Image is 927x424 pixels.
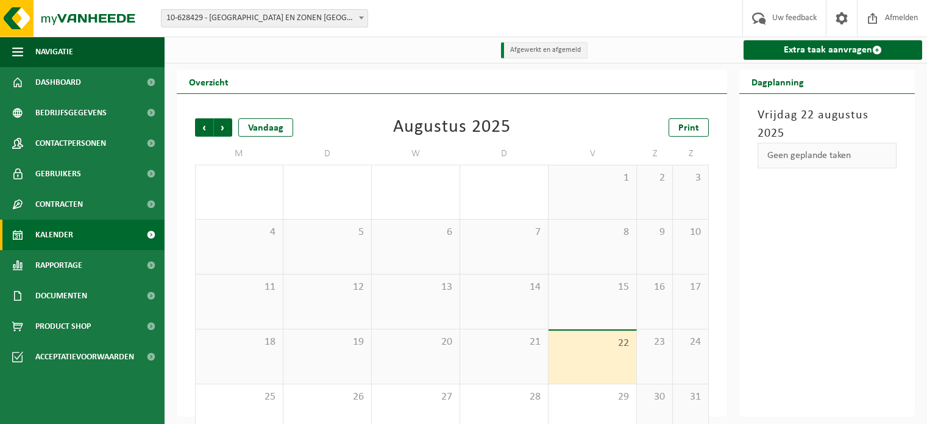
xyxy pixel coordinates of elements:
span: 7 [466,226,542,239]
td: V [549,143,637,165]
h2: Dagplanning [739,70,816,93]
td: M [195,143,283,165]
td: D [283,143,372,165]
a: Extra taak aanvragen [744,40,922,60]
span: Acceptatievoorwaarden [35,342,134,372]
span: Kalender [35,220,73,250]
span: 16 [643,281,666,294]
span: Print [678,123,699,133]
td: Z [637,143,673,165]
span: Documenten [35,281,87,311]
span: Dashboard [35,67,81,98]
td: D [460,143,549,165]
div: Geen geplande taken [758,143,897,168]
a: Print [669,118,709,137]
span: 17 [679,281,702,294]
span: Vorige [195,118,213,137]
span: Gebruikers [35,159,81,189]
div: Augustus 2025 [393,118,511,137]
span: Rapportage [35,250,82,281]
span: Volgende [214,118,232,137]
span: Contracten [35,189,83,220]
span: 22 [555,337,630,350]
span: 21 [466,336,542,349]
span: 5 [289,226,365,239]
span: 9 [643,226,666,239]
span: 30 [643,390,666,404]
h3: Vrijdag 22 augustus 2025 [758,106,897,143]
span: 10-628429 - CASTELEYN EN ZONEN NV - MEULEBEKE [161,9,368,27]
span: 2 [643,171,666,185]
span: 26 [289,390,365,404]
span: 19 [289,336,365,349]
span: 23 [643,336,666,349]
td: Z [673,143,709,165]
span: Navigatie [35,37,73,67]
span: 29 [555,390,630,404]
span: 10 [679,226,702,239]
h2: Overzicht [177,70,241,93]
li: Afgewerkt en afgemeld [501,42,588,59]
span: 18 [202,336,277,349]
span: 8 [555,226,630,239]
span: Contactpersonen [35,128,106,159]
td: W [372,143,460,165]
span: 15 [555,281,630,294]
span: 11 [202,281,277,294]
span: 1 [555,171,630,185]
span: 12 [289,281,365,294]
span: 3 [679,171,702,185]
span: 14 [466,281,542,294]
span: 20 [378,336,453,349]
span: 10-628429 - CASTELEYN EN ZONEN NV - MEULEBEKE [162,10,368,27]
span: 31 [679,390,702,404]
div: Vandaag [238,118,293,137]
span: Bedrijfsgegevens [35,98,107,128]
span: 13 [378,281,453,294]
span: 4 [202,226,277,239]
span: 27 [378,390,453,404]
span: 28 [466,390,542,404]
span: Product Shop [35,311,91,342]
span: 24 [679,336,702,349]
span: 6 [378,226,453,239]
span: 25 [202,390,277,404]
